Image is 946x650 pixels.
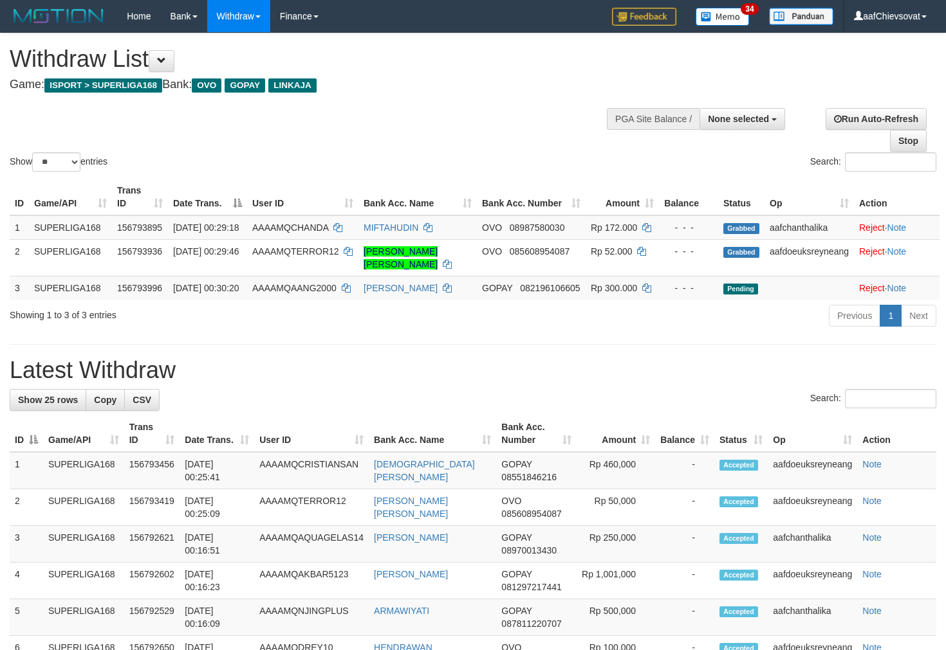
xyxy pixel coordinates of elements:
[173,283,239,293] span: [DATE] 00:30:20
[173,246,239,257] span: [DATE] 00:29:46
[43,599,124,636] td: SUPERLIGA168
[810,389,936,408] label: Search:
[719,460,758,471] span: Accepted
[180,452,254,489] td: [DATE] 00:25:41
[254,489,369,526] td: AAAAMQTERROR12
[10,276,29,300] td: 3
[252,283,337,293] span: AAAAMQAANG2000
[655,489,714,526] td: -
[29,276,112,300] td: SUPERLIGA168
[719,533,758,544] span: Accepted
[254,415,369,452] th: User ID: activate to sort column ascending
[10,46,618,72] h1: Withdraw List
[112,179,168,215] th: Trans ID: activate to sort column ascending
[477,179,586,215] th: Bank Acc. Number: activate to sort column ascending
[655,452,714,489] td: -
[252,222,328,233] span: AAAAMQCHANDA
[124,489,180,526] td: 156793419
[374,532,448,543] a: [PERSON_NAME]
[510,222,565,233] span: Copy 08987580030 to clipboard
[768,563,857,599] td: aafdoeuksreyneang
[768,599,857,636] td: aafchanthalika
[854,179,940,215] th: Action
[10,179,29,215] th: ID
[510,246,570,257] span: Copy 085608954087 to clipboard
[591,246,633,257] span: Rp 52.000
[124,452,180,489] td: 156793456
[32,152,80,172] select: Showentries
[124,563,180,599] td: 156792602
[133,395,151,405] span: CSV
[117,246,162,257] span: 156793936
[612,8,676,26] img: Feedback.jpg
[501,606,532,616] span: GOPAY
[180,415,254,452] th: Date Trans.: activate to sort column ascending
[10,599,43,636] td: 5
[254,599,369,636] td: AAAAMQNJINGPLUS
[887,246,907,257] a: Note
[854,215,940,240] td: ·
[501,532,532,543] span: GOPAY
[723,223,759,234] span: Grabbed
[741,3,758,15] span: 34
[10,489,43,526] td: 2
[862,606,882,616] a: Note
[586,179,659,215] th: Amount: activate to sort column ascending
[765,239,854,276] td: aafdoeuksreyneang
[859,222,885,233] a: Reject
[117,222,162,233] span: 156793895
[862,459,882,469] a: Note
[854,276,940,300] td: ·
[607,108,700,130] div: PGA Site Balance /
[29,179,112,215] th: Game/API: activate to sort column ascending
[43,563,124,599] td: SUPERLIGA168
[180,489,254,526] td: [DATE] 00:25:09
[374,569,448,579] a: [PERSON_NAME]
[829,305,880,327] a: Previous
[768,452,857,489] td: aafdoeuksreyneang
[501,472,557,482] span: Copy 08551846216 to clipboard
[124,526,180,563] td: 156792621
[577,526,656,563] td: Rp 250,000
[577,563,656,599] td: Rp 1,001,000
[225,78,265,93] span: GOPAY
[719,496,758,507] span: Accepted
[374,606,429,616] a: ARMAWIYATI
[374,496,448,519] a: [PERSON_NAME] [PERSON_NAME]
[723,247,759,258] span: Grabbed
[254,526,369,563] td: AAAAMQAQUAGELAS14
[591,283,637,293] span: Rp 300.000
[44,78,162,93] span: ISPORT > SUPERLIGA168
[765,179,854,215] th: Op: activate to sort column ascending
[254,452,369,489] td: AAAAMQCRISTIANSAN
[501,569,532,579] span: GOPAY
[765,215,854,240] td: aafchanthalika
[369,415,496,452] th: Bank Acc. Name: activate to sort column ascending
[577,599,656,636] td: Rp 500,000
[696,8,750,26] img: Button%20Memo.svg
[482,246,502,257] span: OVO
[655,415,714,452] th: Balance: activate to sort column ascending
[501,459,532,469] span: GOPAY
[10,78,618,91] h4: Game: Bank:
[826,108,927,130] a: Run Auto-Refresh
[862,532,882,543] a: Note
[577,415,656,452] th: Amount: activate to sort column ascending
[862,569,882,579] a: Note
[254,563,369,599] td: AAAAMQAKBAR5123
[845,389,936,408] input: Search:
[10,415,43,452] th: ID: activate to sort column descending
[655,563,714,599] td: -
[768,489,857,526] td: aafdoeuksreyneang
[501,582,561,592] span: Copy 081297217441 to clipboard
[577,452,656,489] td: Rp 460,000
[890,130,927,152] a: Stop
[768,415,857,452] th: Op: activate to sort column ascending
[859,283,885,293] a: Reject
[10,563,43,599] td: 4
[501,509,561,519] span: Copy 085608954087 to clipboard
[719,570,758,581] span: Accepted
[810,152,936,172] label: Search:
[10,452,43,489] td: 1
[10,526,43,563] td: 3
